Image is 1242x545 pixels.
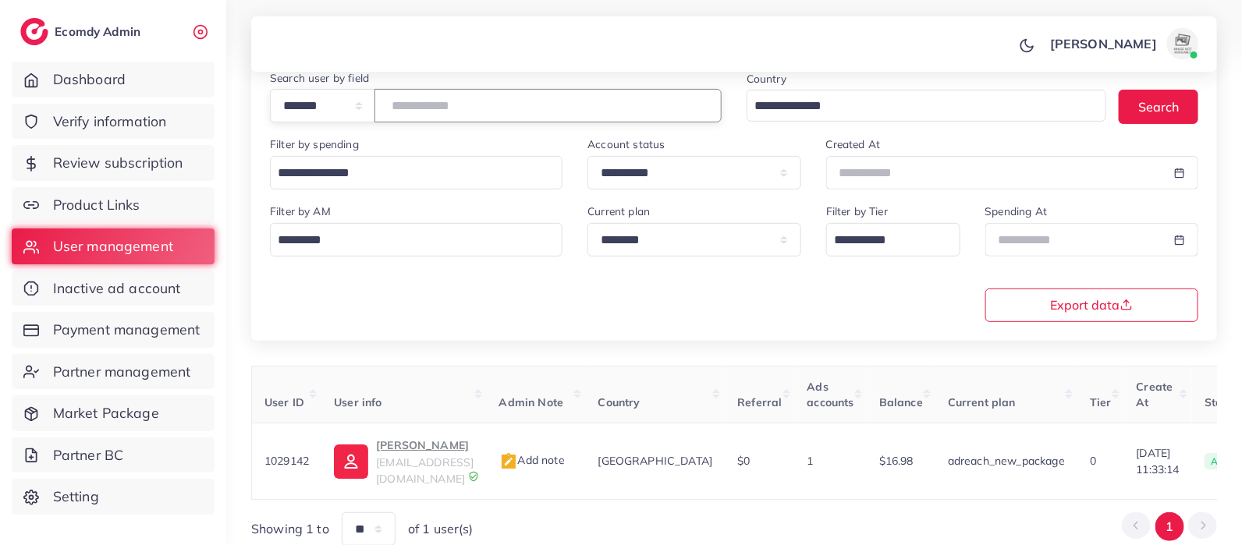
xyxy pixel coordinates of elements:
span: Current plan [948,395,1016,409]
a: Inactive ad account [12,271,215,306]
span: of 1 user(s) [408,520,474,538]
input: Search for option [272,228,542,253]
span: Referral [737,395,782,409]
a: Product Links [12,187,215,223]
span: [EMAIL_ADDRESS][DOMAIN_NAME] [376,455,474,485]
span: Country [598,395,641,409]
a: Setting [12,479,215,515]
span: User info [334,395,381,409]
h2: Ecomdy Admin [55,24,144,39]
div: Search for option [270,223,562,257]
span: Export data [1051,299,1133,311]
span: Balance [879,395,923,409]
ul: Pagination [1122,512,1217,541]
img: ic-user-info.36bf1079.svg [334,444,368,479]
label: Filter by Tier [826,203,888,219]
span: Status [1205,395,1239,409]
button: Search [1119,90,1198,123]
span: [GEOGRAPHIC_DATA] [598,454,713,468]
span: Product Links [53,195,140,215]
p: [PERSON_NAME] [1050,34,1157,53]
span: Review subscription [53,153,183,173]
label: Current plan [587,203,650,219]
label: Account status [587,136,665,152]
a: [PERSON_NAME]avatar [1042,28,1205,59]
span: Payment management [53,320,200,340]
span: Create At [1137,380,1173,409]
span: $16.98 [879,454,914,468]
img: avatar [1167,28,1198,59]
a: Partner management [12,354,215,390]
span: Dashboard [53,69,126,90]
span: Tier [1090,395,1112,409]
span: User management [53,236,173,257]
span: Partner BC [53,445,124,465]
button: Go to page 1 [1155,512,1184,541]
span: $0 [737,454,750,468]
span: Inactive ad account [53,278,181,299]
a: Market Package [12,395,215,431]
a: logoEcomdy Admin [20,18,144,45]
span: Ads accounts [807,380,854,409]
span: Partner management [53,362,191,382]
span: [DATE] 11:33:14 [1137,445,1180,477]
a: Review subscription [12,145,215,181]
a: User management [12,228,215,264]
span: Verify information [53,111,167,132]
span: 0 [1090,454,1096,468]
span: User ID [264,395,304,409]
span: adreach_new_package [948,454,1065,468]
button: Export data [985,288,1199,322]
div: Search for option [826,223,960,257]
span: Market Package [53,403,159,423]
img: admin_note.cdd0b510.svg [499,452,518,471]
p: [PERSON_NAME] [376,436,474,455]
div: Search for option [747,90,1106,122]
img: 9CAL8B2pu8EFxCJHYAAAAldEVYdGRhdGU6Y3JlYXRlADIwMjItMTItMDlUMDQ6NTg6MzkrMDA6MDBXSlgLAAAAJXRFWHRkYXR... [468,471,479,482]
a: Payment management [12,312,215,348]
a: Partner BC [12,437,215,473]
input: Search for option [749,94,1086,119]
a: Verify information [12,104,215,140]
a: Dashboard [12,62,215,97]
span: Setting [53,487,99,507]
label: Filter by AM [270,203,331,219]
label: Spending At [985,203,1048,219]
input: Search for option [829,228,940,253]
a: [PERSON_NAME][EMAIL_ADDRESS][DOMAIN_NAME] [334,436,474,487]
span: 1 [807,454,814,468]
span: 1029142 [264,454,309,468]
span: Add note [499,453,565,467]
img: logo [20,18,48,45]
input: Search for option [272,161,542,186]
span: Showing 1 to [251,520,329,538]
label: Created At [826,136,881,152]
label: Filter by spending [270,136,359,152]
div: Search for option [270,156,562,189]
span: Admin Note [499,395,564,409]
